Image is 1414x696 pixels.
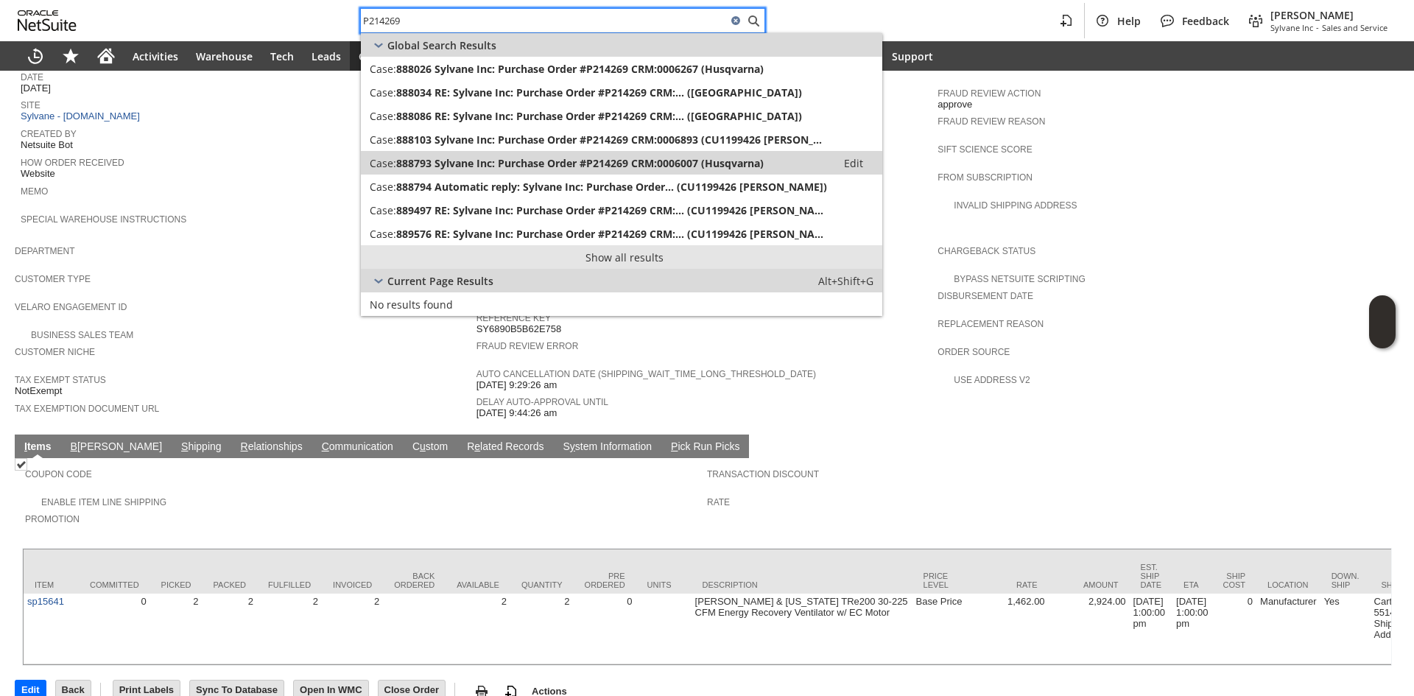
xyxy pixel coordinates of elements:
[18,41,53,71] a: Recent Records
[1049,594,1130,664] td: 2,924.00
[21,100,41,110] a: Site
[954,375,1030,385] a: Use Address V2
[361,12,727,29] input: Search
[1183,580,1200,589] div: ETA
[574,594,636,664] td: 0
[954,200,1077,211] a: Invalid Shipping Address
[457,580,499,589] div: Available
[241,440,248,452] span: R
[828,154,879,172] a: Edit:
[370,180,396,194] span: Case:
[938,88,1041,99] a: Fraud Review Action
[1182,14,1229,28] span: Feedback
[938,116,1045,127] a: Fraud Review Reason
[370,156,396,170] span: Case:
[268,580,311,589] div: Fulfilled
[647,580,680,589] div: Units
[396,133,828,147] span: 888103 Sylvane Inc: Purchase Order #P214269 CRM:0006893 (CU1199426 [PERSON_NAME])
[21,82,51,94] span: [DATE]
[446,594,510,664] td: 2
[476,407,557,419] span: [DATE] 9:44:26 am
[21,139,73,151] span: Netsuite Bot
[97,47,115,65] svg: Home
[671,440,678,452] span: P
[361,104,882,127] a: Case:888086 RE: Sylvane Inc: Purchase Order #P214269 CRM:... ([GEOGRAPHIC_DATA])Edit:
[370,227,396,241] span: Case:
[359,49,430,63] span: Opportunities
[203,594,257,664] td: 2
[745,12,762,29] svg: Search
[476,323,562,335] span: SY6890B5B62E758
[463,440,547,454] a: Related Records
[707,469,819,479] a: Transaction Discount
[361,198,882,222] a: Case:889497 RE: Sylvane Inc: Purchase Order #P214269 CRM:... (CU1199426 [PERSON_NAME])Edit:
[31,330,133,340] a: Business Sales Team
[570,440,575,452] span: y
[707,497,730,507] a: Rate
[361,127,882,151] a: Case:888103 Sylvane Inc: Purchase Order #P214269 CRM:0006893 (CU1199426 [PERSON_NAME])Edit:
[979,580,1038,589] div: Rate
[954,274,1085,284] a: Bypass NetSuite Scripting
[361,245,882,269] a: Show all results
[312,49,341,63] span: Leads
[387,274,493,288] span: Current Page Results
[1270,8,1387,22] span: [PERSON_NAME]
[25,469,92,479] a: Coupon Code
[476,341,579,351] a: Fraud Review Error
[361,175,882,198] a: Case:888794 Automatic reply: Sylvane Inc: Purchase Order... (CU1199426 [PERSON_NAME])Edit:
[161,580,191,589] div: Picked
[938,291,1033,301] a: Disbursement Date
[476,397,608,407] a: Delay Auto-Approval Until
[370,85,396,99] span: Case:
[1130,594,1173,664] td: [DATE] 1:00:00 pm
[396,180,827,194] span: 888794 Automatic reply: Sylvane Inc: Purchase Order... (CU1199426 [PERSON_NAME])
[521,580,563,589] div: Quantity
[692,594,912,664] td: [PERSON_NAME] & [US_STATE] TRe200 30-225 CFM Energy Recovery Ventilator w/ EC Motor
[303,41,350,71] a: Leads
[237,440,306,454] a: Relationships
[187,41,261,71] a: Warehouse
[396,227,828,241] span: 889576 RE: Sylvane Inc: Purchase Order #P214269 CRM:... (CU1199426 [PERSON_NAME])
[35,580,68,589] div: Item
[396,62,764,76] span: 888026 Sylvane Inc: Purchase Order #P214269 CRM:0006267 (Husqvarna)
[15,347,95,357] a: Customer Niche
[387,38,496,52] span: Global Search Results
[21,129,77,139] a: Created By
[21,214,186,225] a: Special Warehouse Instructions
[474,440,480,452] span: e
[361,222,882,245] a: Case:889576 RE: Sylvane Inc: Purchase Order #P214269 CRM:... (CU1199426 [PERSON_NAME])Edit:
[67,440,166,454] a: B[PERSON_NAME]
[938,144,1032,155] a: Sift Science Score
[938,246,1035,256] a: Chargeback Status
[15,246,75,256] a: Department
[394,572,435,589] div: Back Ordered
[667,440,743,454] a: Pick Run Picks
[214,580,246,589] div: Packed
[41,497,166,507] a: Enable Item Line Shipping
[1223,572,1245,589] div: Ship Cost
[15,404,159,414] a: Tax Exemption Document URL
[27,596,64,607] a: sp15641
[15,302,127,312] a: Velaro Engagement ID
[1117,14,1141,28] span: Help
[150,594,203,664] td: 2
[476,369,816,379] a: Auto Cancellation Date (shipping_wait_time_long_threshold_date)
[21,158,124,168] a: How Order Received
[1320,594,1371,664] td: Yes
[21,186,48,197] a: Memo
[1270,22,1313,33] span: Sylvane Inc
[1322,22,1387,33] span: Sales and Service
[71,440,77,452] span: B
[476,313,551,323] a: Reference Key
[261,41,303,71] a: Tech
[396,85,802,99] span: 888034 RE: Sylvane Inc: Purchase Order #P214269 CRM:... ([GEOGRAPHIC_DATA])
[322,594,383,664] td: 2
[90,580,139,589] div: Committed
[196,49,253,63] span: Warehouse
[1316,22,1319,33] span: -
[585,572,625,589] div: Pre Ordered
[1172,594,1211,664] td: [DATE] 1:00:00 pm
[1267,580,1309,589] div: Location
[370,298,453,312] span: No results found
[1373,437,1390,455] a: Unrolled view on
